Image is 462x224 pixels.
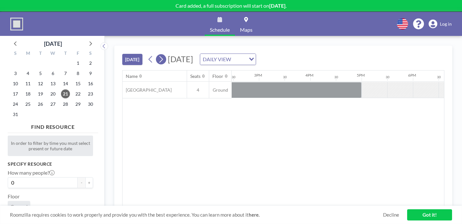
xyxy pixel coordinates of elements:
span: Sunday, August 17, 2025 [11,89,20,98]
img: organization-logo [10,18,23,30]
span: Tuesday, August 12, 2025 [36,79,45,88]
span: Thursday, August 14, 2025 [61,79,70,88]
span: Thursday, August 21, 2025 [61,89,70,98]
h3: Specify resource [8,161,93,167]
div: 30 [437,75,441,79]
span: Monday, August 11, 2025 [23,79,32,88]
button: - [78,177,85,188]
span: Wednesday, August 13, 2025 [48,79,57,88]
div: M [22,50,34,58]
input: Search for option [233,55,245,63]
span: Sunday, August 31, 2025 [11,110,20,119]
span: 4 [187,87,209,93]
span: Thursday, August 7, 2025 [61,69,70,78]
span: Friday, August 22, 2025 [73,89,82,98]
span: Sunday, August 24, 2025 [11,100,20,109]
div: Floor [212,73,223,79]
div: W [47,50,59,58]
div: T [59,50,72,58]
div: S [9,50,22,58]
div: 30 [386,75,389,79]
span: Ground [10,203,28,210]
a: Decline [383,212,399,218]
span: Saturday, August 9, 2025 [86,69,95,78]
span: Thursday, August 28, 2025 [61,100,70,109]
span: Schedule [210,27,230,32]
div: Name [126,73,138,79]
span: Maps [240,27,252,32]
a: Log in [429,20,452,29]
div: 4PM [305,73,313,78]
span: [DATE] [168,54,193,64]
div: 6PM [408,73,416,78]
a: Schedule [205,12,235,36]
div: 3PM [254,73,262,78]
div: Search for option [200,54,256,65]
a: here. [249,212,260,218]
span: Monday, August 18, 2025 [23,89,32,98]
a: Maps [235,12,258,36]
span: Wednesday, August 6, 2025 [48,69,57,78]
a: Got it! [407,209,452,220]
span: Saturday, August 23, 2025 [86,89,95,98]
span: Saturday, August 30, 2025 [86,100,95,109]
span: Friday, August 29, 2025 [73,100,82,109]
div: In order to filter by time you must select present or future date [8,136,93,156]
span: Monday, August 4, 2025 [23,69,32,78]
span: Ground [209,87,232,93]
button: + [85,177,93,188]
div: [DATE] [44,39,62,48]
button: [DATE] [122,54,142,65]
span: Roomzilla requires cookies to work properly and provide you with the best experience. You can lea... [10,212,383,218]
b: [DATE] [269,3,286,9]
span: Sunday, August 3, 2025 [11,69,20,78]
span: [GEOGRAPHIC_DATA] [123,87,172,93]
span: Saturday, August 16, 2025 [86,79,95,88]
div: 30 [334,75,338,79]
h4: FIND RESOURCE [8,121,98,130]
div: 30 [232,75,235,79]
span: Wednesday, August 27, 2025 [48,100,57,109]
span: Tuesday, August 19, 2025 [36,89,45,98]
span: Saturday, August 2, 2025 [86,59,95,68]
div: Seats [190,73,201,79]
span: DAILY VIEW [201,55,232,63]
span: Friday, August 15, 2025 [73,79,82,88]
label: How many people? [8,170,55,176]
span: Tuesday, August 26, 2025 [36,100,45,109]
span: Friday, August 8, 2025 [73,69,82,78]
span: Log in [440,21,452,27]
div: 30 [283,75,287,79]
label: Floor [8,193,20,200]
span: Wednesday, August 20, 2025 [48,89,57,98]
span: Tuesday, August 5, 2025 [36,69,45,78]
div: T [34,50,47,58]
span: Sunday, August 10, 2025 [11,79,20,88]
div: 5PM [357,73,365,78]
div: S [84,50,97,58]
span: Friday, August 1, 2025 [73,59,82,68]
div: F [72,50,84,58]
span: Monday, August 25, 2025 [23,100,32,109]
